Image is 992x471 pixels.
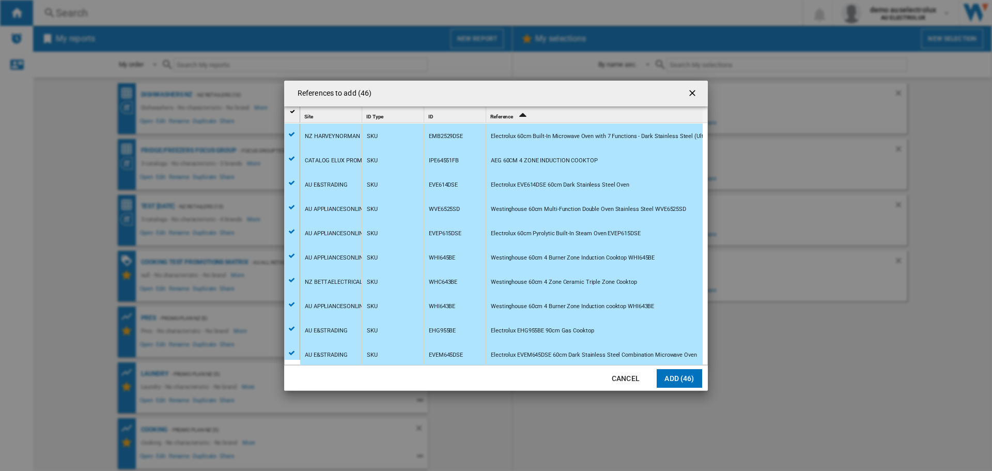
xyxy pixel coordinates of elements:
[305,125,360,148] div: NZ HARVEYNORMAN
[364,107,424,123] div: ID Type Sort None
[426,107,486,123] div: Sort None
[305,197,366,221] div: AU APPLIANCESONLINE
[367,270,378,294] div: SKU
[292,88,371,99] h4: References to add (46)
[514,114,531,119] span: Sort Ascending
[490,114,513,119] span: Reference
[367,149,378,173] div: SKU
[429,149,459,173] div: IPE64551FB
[429,173,458,197] div: EVE614DSE
[491,246,655,270] div: Westinghouse 60cm 4 Burner Zone Induction Cooktop WHI645BE
[429,343,463,367] div: EVEM645DSE
[367,222,378,246] div: SKU
[304,114,313,119] span: Site
[367,343,378,367] div: SKU
[491,173,629,197] div: Electrolux EVE614DSE 60cm Dark Stainless Steel Oven
[683,83,704,104] button: getI18NText('BUTTONS.CLOSE_DIALOG')
[366,114,383,119] span: ID Type
[491,319,594,343] div: Electrolux EHG955BE 90cm Gas Cooktop
[429,270,457,294] div: WHC643BE
[657,369,702,388] button: Add (46)
[429,222,461,246] div: EVEP615DSE
[429,295,455,318] div: WHI643BE
[488,107,703,123] div: Reference Sort Ascending
[687,88,700,100] ng-md-icon: getI18NText('BUTTONS.CLOSE_DIALOG')
[491,149,598,173] div: AEG 60CM 4 ZONE INDUCTION COOKTOP
[426,107,486,123] div: ID Sort None
[491,222,640,246] div: Electrolux 60cm Pyrolytic Built-In Steam Oven EVEP615DSE
[367,197,378,221] div: SKU
[364,107,424,123] div: Sort None
[305,295,366,318] div: AU APPLIANCESONLINE
[305,343,348,367] div: AU E&STRADING
[305,149,405,173] div: CATALOG ELUX PROMO PLN COOKING
[429,319,456,343] div: EHG955BE
[428,114,433,119] span: ID
[305,270,363,294] div: NZ BETTAELECTRICAL
[491,295,654,318] div: Westinghouse 60cm 4 Burner Zone Induction cooktop WHI643BE
[305,246,366,270] div: AU APPLIANCESONLINE
[603,369,648,388] button: Cancel
[491,125,782,148] div: Electrolux 60cm Built-In Microwave Oven with 7 Functions - Dark Stainless Steel (UltimateTaste 50...
[491,343,697,367] div: Electrolux EVEM645DSE 60cm Dark Stainless Steel Combination Microwave Oven
[302,107,362,123] div: Sort None
[305,173,348,197] div: AU E&STRADING
[488,107,703,123] div: Sort Ascending
[367,295,378,318] div: SKU
[429,125,463,148] div: EMB2529DSE
[429,197,460,221] div: WVE6525SD
[367,246,378,270] div: SKU
[305,222,366,246] div: AU APPLIANCESONLINE
[302,107,362,123] div: Site Sort None
[367,319,378,343] div: SKU
[429,246,455,270] div: WHI645BE
[491,270,637,294] div: Westinghouse 60cm 4 Zone Ceramic Triple Zone Cooktop
[305,319,348,343] div: AU E&STRADING
[367,125,378,148] div: SKU
[367,173,378,197] div: SKU
[491,197,686,221] div: Westinghouse 60cm Multi-Function Double Oven Stainless Steel WVE6525SD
